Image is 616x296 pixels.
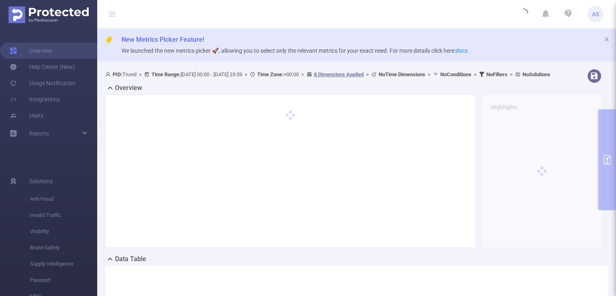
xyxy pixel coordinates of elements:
a: docs [456,47,468,54]
h2: Data Table [115,254,146,264]
span: > [425,71,433,77]
span: > [507,71,515,77]
span: New Metrics Picker Feature! [121,36,204,43]
span: AS [592,6,599,22]
a: Overview [10,43,52,59]
span: > [364,71,371,77]
h2: Overview [115,83,142,93]
span: Brand Safety [30,240,97,256]
span: Truvid [DATE] 00:00 - [DATE] 23:59 +00:00 [105,71,550,77]
b: Time Range: [151,71,181,77]
a: Usage Notification [10,75,76,91]
b: No Time Dimensions [379,71,425,77]
span: Invalid Traffic [30,207,97,223]
a: Users [10,107,43,124]
span: > [471,71,479,77]
i: icon: close [604,36,610,42]
span: > [299,71,307,77]
a: Integrations [10,91,60,107]
i: icon: thunderbolt [105,36,113,45]
b: PID: [113,71,122,77]
span: Reports [29,130,49,137]
b: No Filters [486,71,507,77]
b: No Conditions [440,71,471,77]
button: icon: close [604,35,610,44]
span: > [136,71,144,77]
span: Visibility [30,223,97,240]
a: Reports [29,125,49,142]
span: Supply Intelligence [30,256,97,272]
span: We launched the new metrics picker 🚀, allowing you to select only the relevant metrics for your e... [121,47,468,54]
a: Help Center (New) [10,59,75,75]
i: icon: loading [518,9,528,20]
span: Passport [30,272,97,288]
span: Anti-Fraud [30,191,97,207]
span: Solutions [29,173,53,189]
u: 8 Dimensions Applied [314,71,364,77]
b: Time Zone: [257,71,283,77]
span: > [242,71,250,77]
i: icon: user [105,72,113,77]
b: No Solutions [522,71,550,77]
img: Protected Media [9,6,89,23]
